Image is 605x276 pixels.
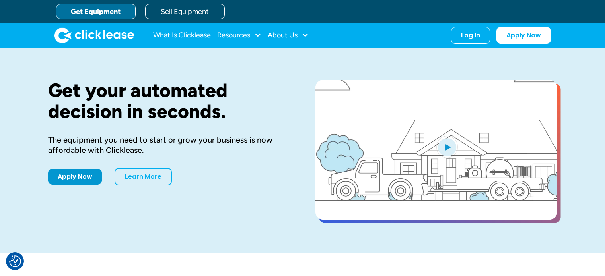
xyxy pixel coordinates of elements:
[217,27,261,43] div: Resources
[153,27,211,43] a: What Is Clicklease
[48,135,290,155] div: The equipment you need to start or grow your business is now affordable with Clicklease.
[145,4,225,19] a: Sell Equipment
[48,80,290,122] h1: Get your automated decision in seconds.
[436,136,458,158] img: Blue play button logo on a light blue circular background
[115,168,172,185] a: Learn More
[461,31,480,39] div: Log In
[268,27,309,43] div: About Us
[54,27,134,43] img: Clicklease logo
[48,169,102,185] a: Apply Now
[54,27,134,43] a: home
[56,4,136,19] a: Get Equipment
[496,27,551,44] a: Apply Now
[315,80,557,220] a: open lightbox
[9,255,21,267] img: Revisit consent button
[9,255,21,267] button: Consent Preferences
